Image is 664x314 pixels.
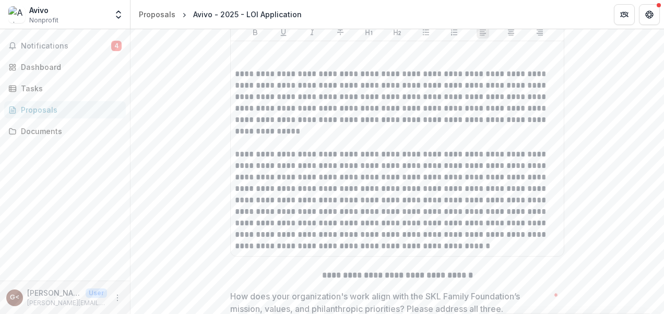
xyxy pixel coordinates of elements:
[4,80,126,97] a: Tasks
[4,123,126,140] a: Documents
[420,26,432,39] button: Bullet List
[111,41,122,51] span: 4
[249,26,262,39] button: Bold
[29,16,58,25] span: Nonprofit
[27,287,81,298] p: [PERSON_NAME] <[PERSON_NAME][EMAIL_ADDRESS][PERSON_NAME][DOMAIN_NAME]>
[111,292,124,304] button: More
[135,7,306,22] nav: breadcrumb
[21,83,117,94] div: Tasks
[334,26,347,39] button: Strike
[505,26,517,39] button: Align Center
[135,7,180,22] a: Proposals
[193,9,302,20] div: Avivo - 2025 - LOI Application
[21,62,117,73] div: Dashboard
[8,6,25,23] img: Avivo
[391,26,404,39] button: Heading 2
[4,58,126,76] a: Dashboard
[533,26,546,39] button: Align Right
[277,26,290,39] button: Underline
[10,294,19,301] div: Gregg Bell <gregg.bell@avivomn.org>
[4,38,126,54] button: Notifications4
[86,288,107,298] p: User
[111,4,126,25] button: Open entity switcher
[448,26,460,39] button: Ordered List
[27,298,107,308] p: [PERSON_NAME][EMAIL_ADDRESS][PERSON_NAME][DOMAIN_NAME]
[21,104,117,115] div: Proposals
[639,4,660,25] button: Get Help
[4,101,126,118] a: Proposals
[29,5,58,16] div: Avivo
[139,9,175,20] div: Proposals
[21,126,117,137] div: Documents
[21,42,111,51] span: Notifications
[363,26,375,39] button: Heading 1
[306,26,318,39] button: Italicize
[614,4,635,25] button: Partners
[477,26,489,39] button: Align Left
